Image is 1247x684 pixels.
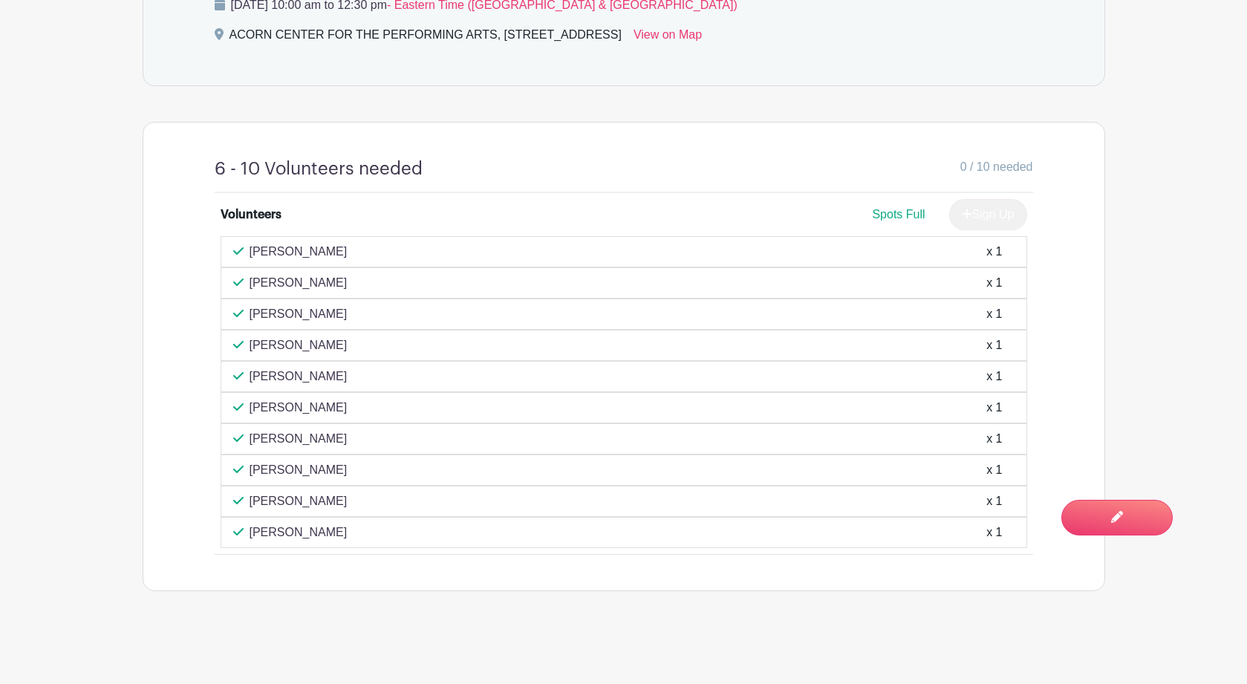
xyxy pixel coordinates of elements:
[960,158,1033,176] span: 0 / 10 needed
[250,336,348,354] p: [PERSON_NAME]
[215,158,423,180] h4: 6 - 10 Volunteers needed
[986,274,1002,292] div: x 1
[250,430,348,448] p: [PERSON_NAME]
[634,26,702,50] a: View on Map
[986,430,1002,448] div: x 1
[986,243,1002,261] div: x 1
[250,399,348,417] p: [PERSON_NAME]
[986,461,1002,479] div: x 1
[986,305,1002,323] div: x 1
[986,399,1002,417] div: x 1
[250,461,348,479] p: [PERSON_NAME]
[221,206,281,224] div: Volunteers
[986,368,1002,385] div: x 1
[229,26,622,50] div: ACORN CENTER FOR THE PERFORMING ARTS, [STREET_ADDRESS]
[250,305,348,323] p: [PERSON_NAME]
[250,492,348,510] p: [PERSON_NAME]
[872,208,925,221] span: Spots Full
[250,243,348,261] p: [PERSON_NAME]
[986,524,1002,541] div: x 1
[250,368,348,385] p: [PERSON_NAME]
[986,336,1002,354] div: x 1
[250,524,348,541] p: [PERSON_NAME]
[986,492,1002,510] div: x 1
[250,274,348,292] p: [PERSON_NAME]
